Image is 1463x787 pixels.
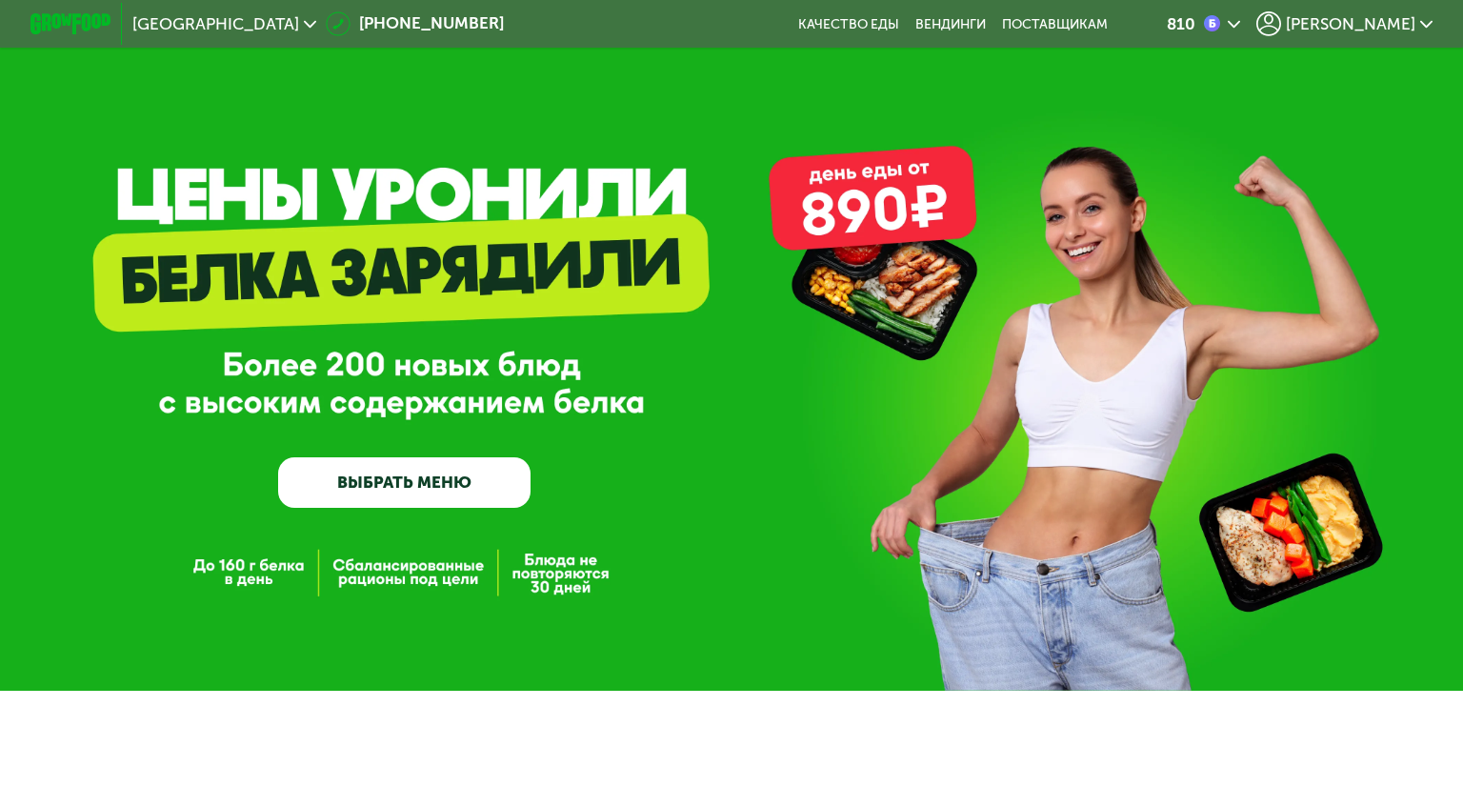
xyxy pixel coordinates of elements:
[326,11,503,36] a: [PHONE_NUMBER]
[798,16,899,32] a: Качество еды
[1002,16,1108,32] div: поставщикам
[915,16,986,32] a: Вендинги
[132,16,299,32] span: [GEOGRAPHIC_DATA]
[1286,16,1415,32] span: [PERSON_NAME]
[278,457,531,508] a: ВЫБРАТЬ МЕНЮ
[1167,16,1195,32] div: 810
